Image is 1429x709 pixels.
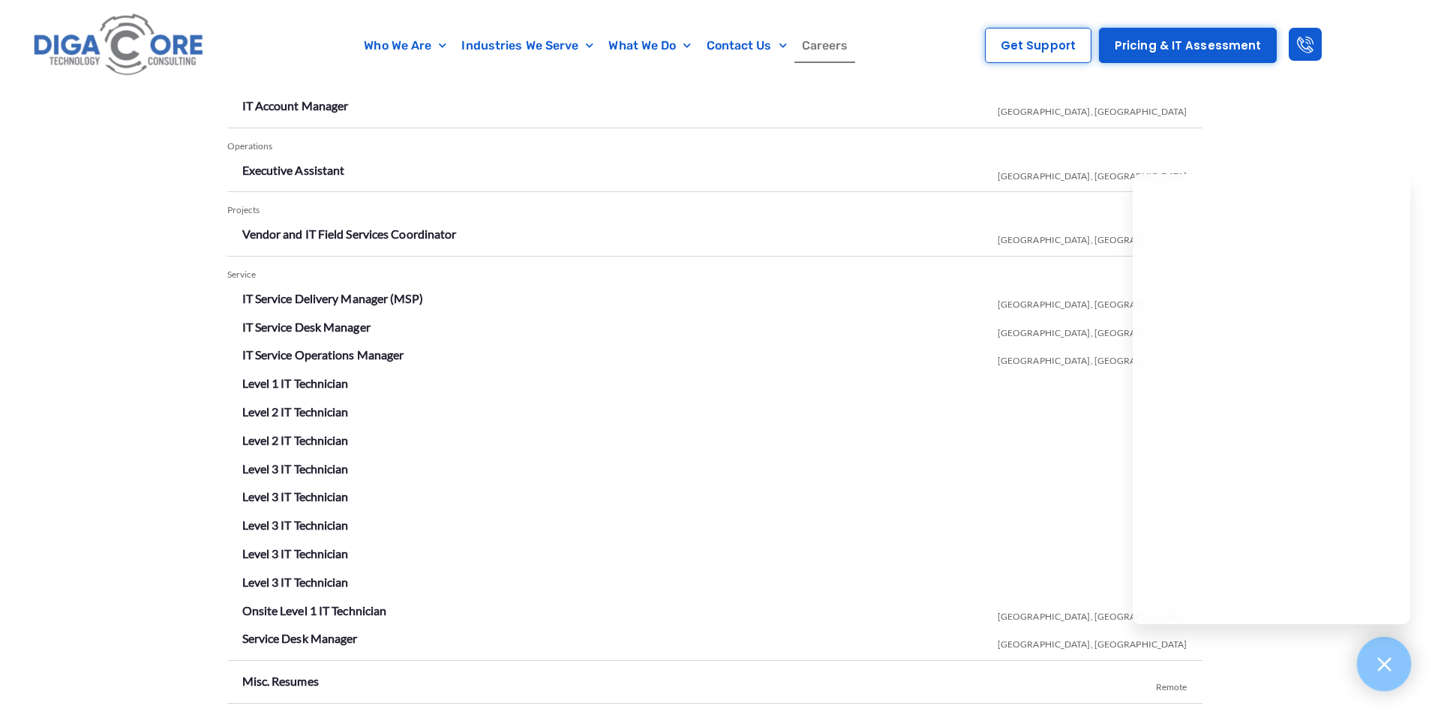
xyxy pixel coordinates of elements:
[1115,40,1261,51] span: Pricing & IT Assessment
[242,461,349,476] a: Level 3 IT Technician
[242,98,349,113] a: IT Account Manager
[699,29,794,63] a: Contact Us
[1099,28,1277,63] a: Pricing & IT Assessment
[601,29,698,63] a: What We Do
[998,287,1187,316] span: [GEOGRAPHIC_DATA], [GEOGRAPHIC_DATA]
[242,518,349,532] a: Level 3 IT Technician
[998,223,1187,251] span: [GEOGRAPHIC_DATA], [GEOGRAPHIC_DATA]
[242,227,457,241] a: Vendor and IT Field Services Coordinator
[998,599,1187,628] span: [GEOGRAPHIC_DATA], [GEOGRAPHIC_DATA]
[998,344,1187,372] span: [GEOGRAPHIC_DATA], [GEOGRAPHIC_DATA]
[998,316,1187,344] span: [GEOGRAPHIC_DATA], [GEOGRAPHIC_DATA]
[242,433,349,447] a: Level 2 IT Technician
[242,603,387,617] a: Onsite Level 1 IT Technician
[998,159,1187,188] span: [GEOGRAPHIC_DATA], [GEOGRAPHIC_DATA]
[242,347,404,362] a: IT Service Operations Manager
[242,404,349,419] a: Level 2 IT Technician
[242,489,349,503] a: Level 3 IT Technician
[998,95,1187,123] span: [GEOGRAPHIC_DATA], [GEOGRAPHIC_DATA]
[227,264,1202,286] div: Service
[29,8,209,83] img: Digacore logo 1
[242,631,358,645] a: Service Desk Manager
[242,575,349,589] a: Level 3 IT Technician
[242,376,349,390] a: Level 1 IT Technician
[242,674,319,688] a: Misc. Resumes
[242,546,349,560] a: Level 3 IT Technician
[454,29,601,63] a: Industries We Serve
[1001,40,1076,51] span: Get Support
[998,627,1187,656] span: [GEOGRAPHIC_DATA], [GEOGRAPHIC_DATA]
[227,200,1202,221] div: Projects
[1133,174,1410,624] iframe: Chatgenie Messenger
[794,29,856,63] a: Careers
[242,320,371,334] a: IT Service Desk Manager
[985,28,1091,63] a: Get Support
[281,29,932,63] nav: Menu
[1156,670,1187,698] span: Remote
[227,136,1202,158] div: Operations
[356,29,454,63] a: Who We Are
[242,291,423,305] a: IT Service Delivery Manager (MSP)
[242,163,345,177] a: Executive Assistant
